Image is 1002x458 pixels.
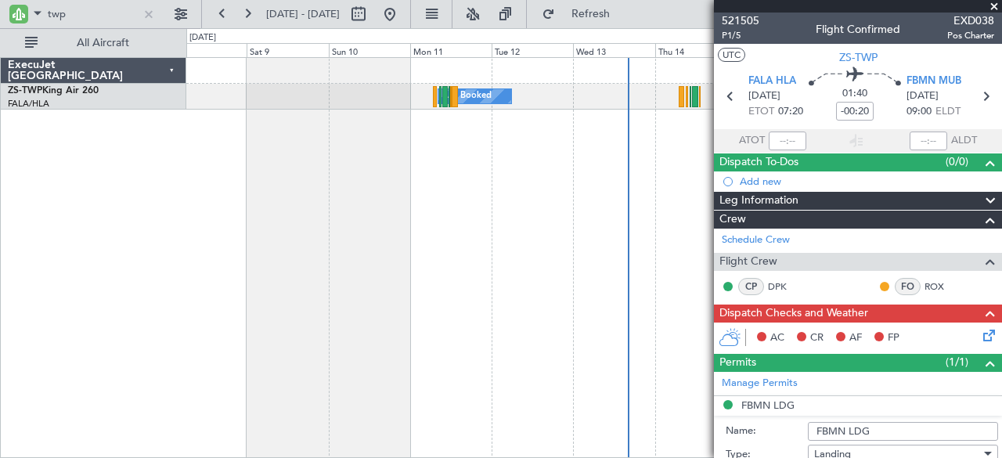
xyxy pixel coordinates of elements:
[8,86,99,96] a: ZS-TWPKing Air 260
[329,43,410,57] div: Sun 10
[748,88,780,104] span: [DATE]
[410,43,492,57] div: Mon 11
[946,354,968,370] span: (1/1)
[41,38,165,49] span: All Aircraft
[722,233,790,248] a: Schedule Crew
[8,98,49,110] a: FALA/HLA
[8,86,42,96] span: ZS-TWP
[719,211,746,229] span: Crew
[769,132,806,150] input: --:--
[888,330,899,346] span: FP
[535,2,629,27] button: Refresh
[247,43,328,57] div: Sat 9
[935,104,961,120] span: ELDT
[738,278,764,295] div: CP
[770,330,784,346] span: AC
[719,192,798,210] span: Leg Information
[442,85,492,108] div: A/C Booked
[165,43,247,57] div: Fri 8
[947,29,994,42] span: Pos Charter
[492,43,573,57] div: Tue 12
[722,13,759,29] span: 521505
[718,48,745,62] button: UTC
[906,74,961,89] span: FBMN MUB
[839,49,878,66] span: ZS-TWP
[947,13,994,29] span: EXD038
[722,29,759,42] span: P1/5
[719,305,868,323] span: Dispatch Checks and Weather
[48,2,138,26] input: A/C (Reg. or Type)
[768,279,803,294] a: DPK
[810,330,824,346] span: CR
[722,376,798,391] a: Manage Permits
[719,153,798,171] span: Dispatch To-Dos
[740,175,994,188] div: Add new
[719,253,777,271] span: Flight Crew
[925,279,960,294] a: ROX
[739,133,765,149] span: ATOT
[17,31,170,56] button: All Aircraft
[748,104,774,120] span: ETOT
[558,9,624,20] span: Refresh
[906,88,939,104] span: [DATE]
[748,74,796,89] span: FALA HLA
[573,43,654,57] div: Wed 13
[726,424,808,439] label: Name:
[655,43,737,57] div: Thu 14
[719,354,756,372] span: Permits
[189,31,216,45] div: [DATE]
[816,21,900,38] div: Flight Confirmed
[842,86,867,102] span: 01:40
[266,7,340,21] span: [DATE] - [DATE]
[906,104,932,120] span: 09:00
[895,278,921,295] div: FO
[951,133,977,149] span: ALDT
[849,330,862,346] span: AF
[778,104,803,120] span: 07:20
[946,153,968,170] span: (0/0)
